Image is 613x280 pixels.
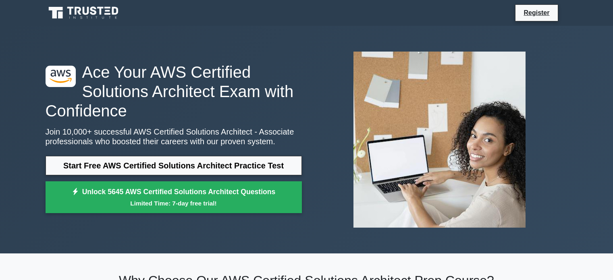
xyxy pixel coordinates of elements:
[46,127,302,146] p: Join 10,000+ successful AWS Certified Solutions Architect - Associate professionals who boosted t...
[56,199,292,208] small: Limited Time: 7-day free trial!
[46,62,302,120] h1: Ace Your AWS Certified Solutions Architect Exam with Confidence
[46,156,302,175] a: Start Free AWS Certified Solutions Architect Practice Test
[46,181,302,214] a: Unlock 5645 AWS Certified Solutions Architect QuestionsLimited Time: 7-day free trial!
[519,8,554,18] a: Register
